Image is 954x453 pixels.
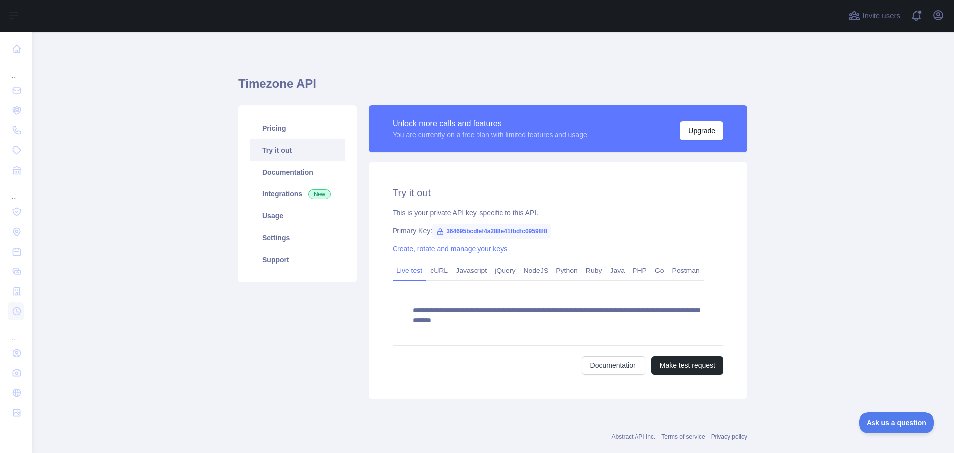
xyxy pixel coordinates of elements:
[680,121,723,140] button: Upgrade
[393,130,587,140] div: You are currently on a free plan with limited features and usage
[582,356,645,375] a: Documentation
[661,433,705,440] a: Terms of service
[250,117,345,139] a: Pricing
[651,263,668,278] a: Go
[393,118,587,130] div: Unlock more calls and features
[629,263,651,278] a: PHP
[651,356,723,375] button: Make test request
[8,322,24,342] div: ...
[612,433,656,440] a: Abstract API Inc.
[668,263,704,278] a: Postman
[250,249,345,271] a: Support
[393,226,723,236] div: Primary Key:
[308,189,331,199] span: New
[491,263,519,278] a: jQuery
[393,208,723,218] div: This is your private API key, specific to this API.
[846,8,902,24] button: Invite users
[432,224,551,239] span: 364695bcdfef4a288e41fbdfc09598f8
[250,139,345,161] a: Try it out
[606,263,629,278] a: Java
[250,227,345,249] a: Settings
[862,10,900,22] span: Invite users
[552,263,582,278] a: Python
[250,205,345,227] a: Usage
[8,60,24,80] div: ...
[426,263,452,278] a: cURL
[250,161,345,183] a: Documentation
[859,412,934,433] iframe: Toggle Customer Support
[393,245,507,253] a: Create, rotate and manage your keys
[582,263,606,278] a: Ruby
[393,263,426,278] a: Live test
[452,263,491,278] a: Javascript
[519,263,552,278] a: NodeJS
[238,76,747,99] h1: Timezone API
[8,181,24,201] div: ...
[711,433,747,440] a: Privacy policy
[393,186,723,200] h2: Try it out
[250,183,345,205] a: Integrations New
